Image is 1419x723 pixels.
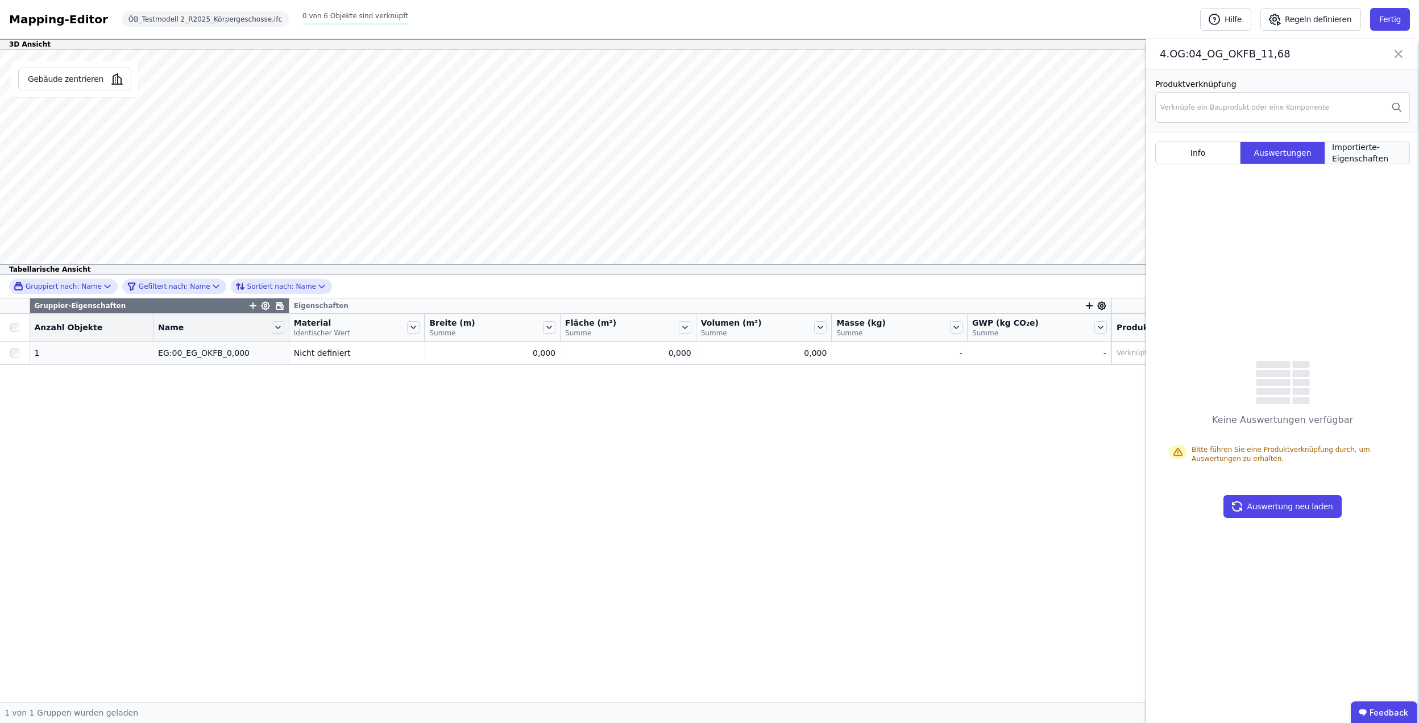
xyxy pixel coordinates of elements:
[701,317,762,329] span: Volumen (m³)
[972,329,1039,338] span: Summe
[1200,8,1251,31] button: Hilfe
[565,317,616,329] span: Fläche (m²)
[294,329,350,338] span: Identischer Wert
[429,317,475,329] span: Breite (m)
[158,347,284,359] div: EG:00_EG_OKFB_0,000
[565,347,691,359] div: 0,000
[1254,147,1311,159] span: Auswertungen
[35,322,103,333] span: Anzahl Objekte
[701,329,762,338] span: Summe
[565,329,616,338] span: Summe
[122,11,289,27] div: ÖB_Testmodell 2_R2025_Körpergeschosse.ifc
[294,317,350,329] span: Material
[302,12,408,20] span: 0 von 6 Objekte sind verknüpft
[9,265,90,274] span: Tabellarische Ansicht
[972,347,1106,359] div: -
[1117,322,1414,333] div: Produktverknüpfung
[1117,348,1285,358] div: Verknüpfe ein Bauprodukt oder eine Komponente
[701,347,827,359] div: 0,000
[158,322,184,333] span: Name
[836,347,962,359] div: -
[127,280,210,293] div: Name
[139,282,188,291] span: Gefiltert nach:
[247,282,294,291] span: Sortiert nach:
[1160,46,1330,62] span: 4.OG:04_OG_OKFB_11,68
[972,317,1039,329] span: GWP (kg CO₂e)
[836,329,886,338] span: Summe
[1190,147,1206,159] span: Info
[9,40,51,49] span: 3D Ansicht
[9,11,108,27] div: Mapping-Editor
[836,317,886,329] span: Masse (kg)
[14,281,102,291] div: Name
[26,282,79,291] span: Gruppiert nach:
[294,347,420,359] div: Nicht definiert
[429,329,475,338] span: Summe
[429,347,555,359] div: 0,000
[235,280,316,293] div: Name
[18,68,131,90] button: Gebäude zentrieren
[1155,78,1410,90] div: Produktverknüpfung
[1370,8,1410,31] button: Fertig
[1332,142,1403,164] span: Importierte-Eigenschaften
[294,301,348,310] span: Eigenschaften
[35,301,126,310] span: Gruppier-Eigenschaften
[1160,103,1329,112] div: Verknüpfe ein Bauprodukt oder eine Komponente
[1260,8,1361,31] button: Regeln definieren
[35,347,149,359] div: 1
